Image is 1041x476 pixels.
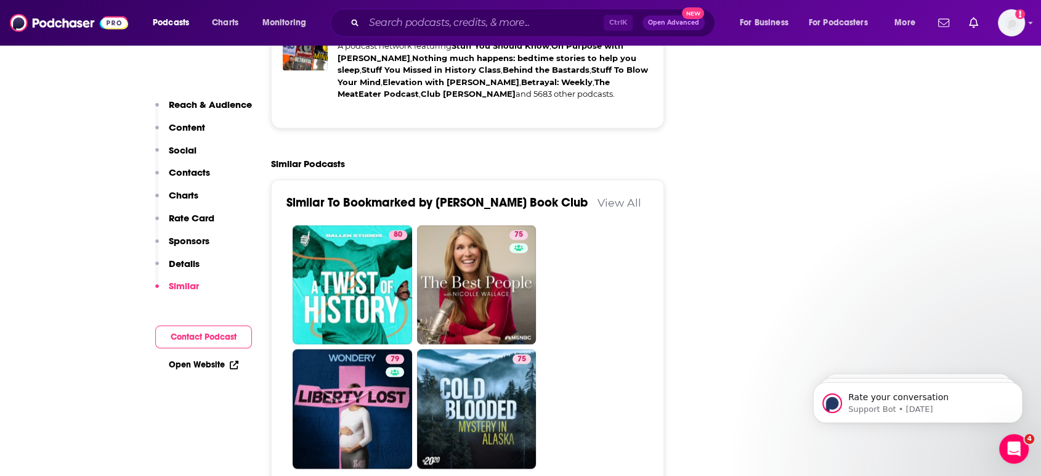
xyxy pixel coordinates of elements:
[604,15,633,31] span: Ctrl K
[169,212,214,224] p: Rate Card
[274,52,294,73] img: Elevation with Steven Furtick
[293,349,412,469] a: 79
[212,14,238,31] span: Charts
[682,7,704,19] span: New
[801,13,886,33] button: open menu
[262,14,306,31] span: Monitoring
[169,121,205,133] p: Content
[169,99,252,110] p: Reach & Audience
[452,41,549,51] a: Stuff You Should Know
[501,65,503,75] span: ,
[517,353,526,366] span: 75
[964,12,983,33] a: Show notifications dropdown
[338,41,623,63] a: On Purpose with [PERSON_NAME]
[155,121,205,144] button: Content
[383,77,519,87] a: Elevation with [PERSON_NAME]
[155,144,196,167] button: Social
[169,258,200,269] p: Details
[394,229,402,241] span: 80
[731,13,804,33] button: open menu
[155,326,252,348] button: Contact Podcast
[410,53,412,63] span: ,
[254,13,322,33] button: open menu
[519,77,521,87] span: ,
[155,280,199,303] button: Similar
[169,144,196,156] p: Social
[271,158,345,170] h2: Similar Podcasts
[809,14,868,31] span: For Podcasters
[894,14,915,31] span: More
[1024,434,1034,444] span: 4
[386,354,404,364] a: 79
[155,166,210,189] button: Contacts
[204,13,246,33] a: Charts
[155,258,200,281] button: Details
[998,9,1025,36] img: User Profile
[886,13,931,33] button: open menu
[1015,9,1025,19] svg: Add a profile image
[292,55,312,75] img: Betrayal: Weekly
[286,195,588,210] a: Similar To Bookmarked by [PERSON_NAME] Book Club
[391,353,399,366] span: 79
[169,359,238,370] a: Open Website
[740,14,788,31] span: For Business
[381,77,383,87] span: ,
[155,189,198,212] button: Charts
[933,12,954,33] a: Show notifications dropdown
[648,20,699,26] span: Open Advanced
[338,40,652,101] div: A podcast network featuring and 5683 other podcasts.
[998,9,1025,36] button: Show profile menu
[169,166,210,178] p: Contacts
[283,25,328,70] a: iHeartRadio
[144,13,205,33] button: open menu
[642,15,705,30] button: Open AdvancedNew
[503,65,589,75] a: Behind the Bastards
[419,89,421,99] span: ,
[998,9,1025,36] span: Logged in as dbartlett
[310,58,330,78] img: The MeatEater Podcast
[293,225,412,345] a: 80
[10,11,128,35] img: Podchaser - Follow, Share and Rate Podcasts
[155,212,214,235] button: Rate Card
[521,77,593,87] a: Betrayal: Weekly
[795,356,1041,443] iframe: Intercom notifications message
[360,65,362,75] span: ,
[512,354,531,364] a: 75
[169,235,209,247] p: Sponsors
[417,225,537,345] a: 75
[169,189,198,201] p: Charts
[295,38,315,58] img: Behind the Bastards
[342,9,727,37] div: Search podcasts, credits, & more...
[389,230,407,240] a: 80
[549,41,551,51] span: ,
[362,65,501,75] a: Stuff You Missed in History Class
[421,89,516,99] a: Club [PERSON_NAME]
[155,99,252,121] button: Reach & Audience
[338,65,648,87] a: Stuff To Blow Your Mind
[509,230,528,240] a: 75
[364,13,604,33] input: Search podcasts, credits, & more...
[169,280,199,292] p: Similar
[597,196,641,209] a: View All
[417,349,537,469] a: 75
[589,65,591,75] span: ,
[153,14,189,31] span: Podcasts
[514,229,523,241] span: 75
[155,235,209,258] button: Sponsors
[313,40,333,60] img: Stuff To Blow Your Mind
[338,53,636,75] a: Nothing much happens: bedtime stories to help you sleep
[593,77,594,87] span: ,
[999,434,1029,464] iframe: Intercom live chat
